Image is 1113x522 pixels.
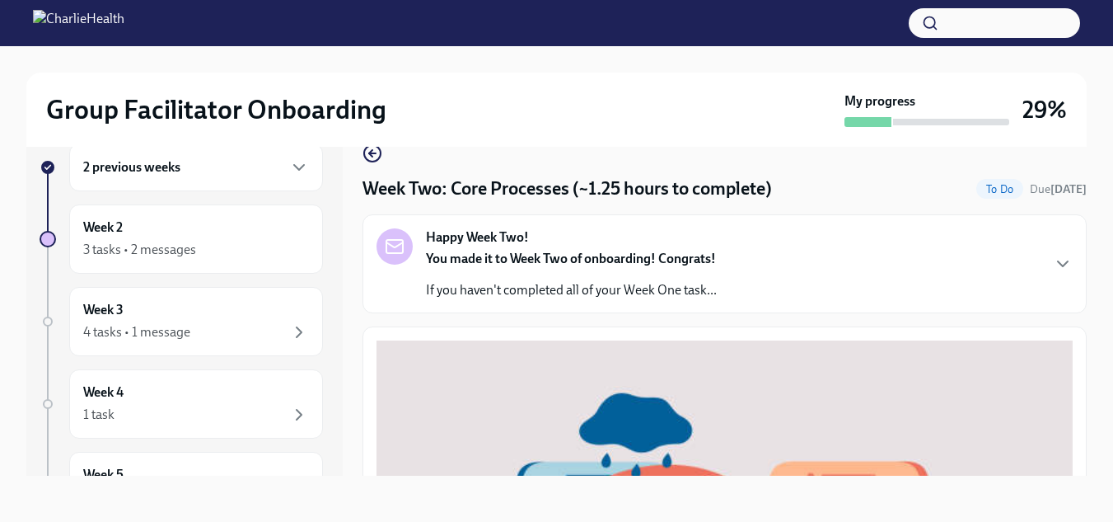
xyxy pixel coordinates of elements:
[426,281,717,299] p: If you haven't completed all of your Week One task...
[40,287,323,356] a: Week 34 tasks • 1 message
[362,176,772,201] h4: Week Two: Core Processes (~1.25 hours to complete)
[83,158,180,176] h6: 2 previous weeks
[1050,182,1087,196] strong: [DATE]
[46,93,386,126] h2: Group Facilitator Onboarding
[1022,95,1067,125] h3: 29%
[83,406,115,424] div: 1 task
[40,452,323,521] a: Week 5
[83,241,196,259] div: 3 tasks • 2 messages
[83,323,190,341] div: 4 tasks • 1 message
[83,219,123,237] h6: Week 2
[40,205,323,274] a: Week 23 tasks • 2 messages
[83,466,124,484] h6: Week 5
[33,10,124,36] img: CharlieHealth
[426,251,716,266] strong: You made it to Week Two of onboarding! Congrats!
[844,92,915,111] strong: My progress
[40,369,323,439] a: Week 41 task
[976,183,1023,195] span: To Do
[1030,181,1087,197] span: September 8th, 2025 10:00
[83,383,124,402] h6: Week 4
[69,143,323,191] div: 2 previous weeks
[83,301,124,319] h6: Week 3
[1030,182,1087,196] span: Due
[426,228,529,247] strong: Happy Week Two!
